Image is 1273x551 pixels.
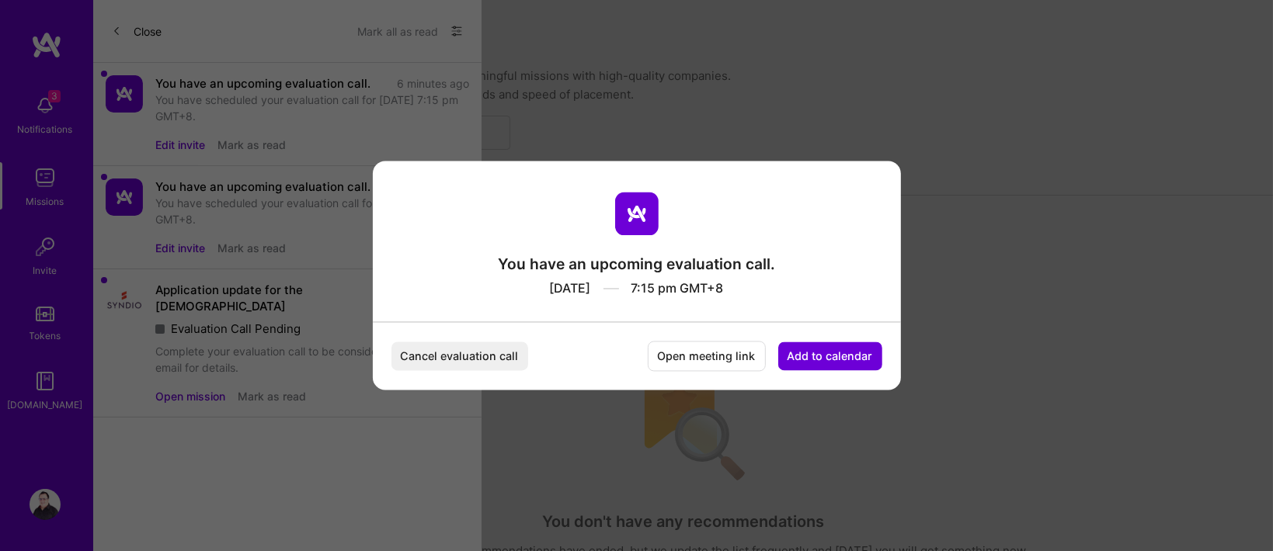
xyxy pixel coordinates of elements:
i: icon Close [875,182,884,192]
button: Open meeting link [648,341,766,372]
div: [DATE] 7:15 pm GMT+8 [498,275,775,297]
div: You have an upcoming evaluation call. [498,255,775,275]
button: Cancel evaluation call [391,342,528,371]
button: Add to calendar [778,342,882,371]
div: modal [373,161,901,390]
img: aTeam logo [615,192,659,236]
